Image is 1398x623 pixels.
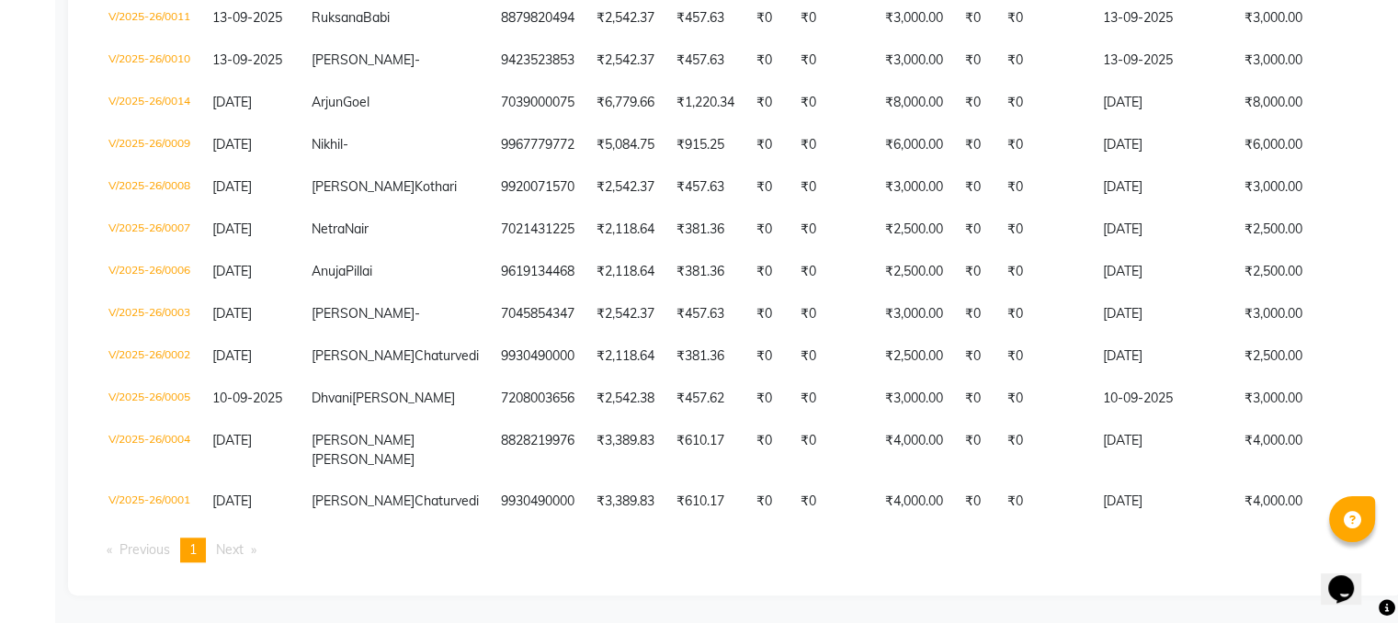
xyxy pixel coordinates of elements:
[1233,481,1375,523] td: ₹4,000.00
[996,420,1092,481] td: ₹0
[415,51,420,68] span: -
[490,82,585,124] td: 7039000075
[1092,378,1233,420] td: 10-09-2025
[312,94,343,110] span: Arjun
[345,221,369,237] span: Nair
[415,178,457,195] span: Kothari
[312,221,345,237] span: Netra
[665,166,745,209] td: ₹457.63
[585,251,665,293] td: ₹2,118.64
[415,347,479,364] span: Chaturvedi
[1092,40,1233,82] td: 13-09-2025
[1092,251,1233,293] td: [DATE]
[490,420,585,481] td: 8828219976
[1092,82,1233,124] td: [DATE]
[954,293,996,335] td: ₹0
[312,9,363,26] span: Ruksana
[585,166,665,209] td: ₹2,542.37
[745,209,790,251] td: ₹0
[996,40,1092,82] td: ₹0
[745,420,790,481] td: ₹0
[665,481,745,523] td: ₹610.17
[1233,420,1375,481] td: ₹4,000.00
[212,51,282,68] span: 13-09-2025
[312,136,343,153] span: Nikhil
[1092,335,1233,378] td: [DATE]
[954,166,996,209] td: ₹0
[312,493,415,509] span: [PERSON_NAME]
[212,347,252,364] span: [DATE]
[1233,166,1375,209] td: ₹3,000.00
[1233,40,1375,82] td: ₹3,000.00
[996,293,1092,335] td: ₹0
[585,378,665,420] td: ₹2,542.38
[212,178,252,195] span: [DATE]
[490,293,585,335] td: 7045854347
[490,251,585,293] td: 9619134468
[415,493,479,509] span: Chaturvedi
[363,9,390,26] span: Babi
[665,335,745,378] td: ₹381.36
[343,136,348,153] span: -
[745,335,790,378] td: ₹0
[490,166,585,209] td: 9920071570
[415,305,420,322] span: -
[996,124,1092,166] td: ₹0
[1092,209,1233,251] td: [DATE]
[874,82,954,124] td: ₹8,000.00
[1233,209,1375,251] td: ₹2,500.00
[212,136,252,153] span: [DATE]
[790,124,874,166] td: ₹0
[874,251,954,293] td: ₹2,500.00
[790,166,874,209] td: ₹0
[490,124,585,166] td: 9967779772
[97,378,201,420] td: V/2025-26/0005
[1233,335,1375,378] td: ₹2,500.00
[490,40,585,82] td: 9423523853
[665,251,745,293] td: ₹381.36
[212,9,282,26] span: 13-09-2025
[97,538,1373,562] nav: Pagination
[790,420,874,481] td: ₹0
[1092,166,1233,209] td: [DATE]
[312,305,415,322] span: [PERSON_NAME]
[97,209,201,251] td: V/2025-26/0007
[585,481,665,523] td: ₹3,389.83
[874,166,954,209] td: ₹3,000.00
[212,221,252,237] span: [DATE]
[790,335,874,378] td: ₹0
[665,378,745,420] td: ₹457.62
[1233,251,1375,293] td: ₹2,500.00
[97,40,201,82] td: V/2025-26/0010
[954,420,996,481] td: ₹0
[874,293,954,335] td: ₹3,000.00
[745,481,790,523] td: ₹0
[585,335,665,378] td: ₹2,118.64
[996,209,1092,251] td: ₹0
[216,541,244,558] span: Next
[665,124,745,166] td: ₹915.25
[119,541,170,558] span: Previous
[1092,420,1233,481] td: [DATE]
[665,209,745,251] td: ₹381.36
[790,378,874,420] td: ₹0
[954,40,996,82] td: ₹0
[212,432,252,448] span: [DATE]
[996,251,1092,293] td: ₹0
[954,251,996,293] td: ₹0
[996,335,1092,378] td: ₹0
[996,82,1092,124] td: ₹0
[665,293,745,335] td: ₹457.63
[585,209,665,251] td: ₹2,118.64
[490,481,585,523] td: 9930490000
[745,166,790,209] td: ₹0
[312,451,415,468] span: [PERSON_NAME]
[954,335,996,378] td: ₹0
[996,378,1092,420] td: ₹0
[996,481,1092,523] td: ₹0
[1321,549,1380,605] iframe: chat widget
[665,40,745,82] td: ₹457.63
[874,124,954,166] td: ₹6,000.00
[97,251,201,293] td: V/2025-26/0006
[1233,124,1375,166] td: ₹6,000.00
